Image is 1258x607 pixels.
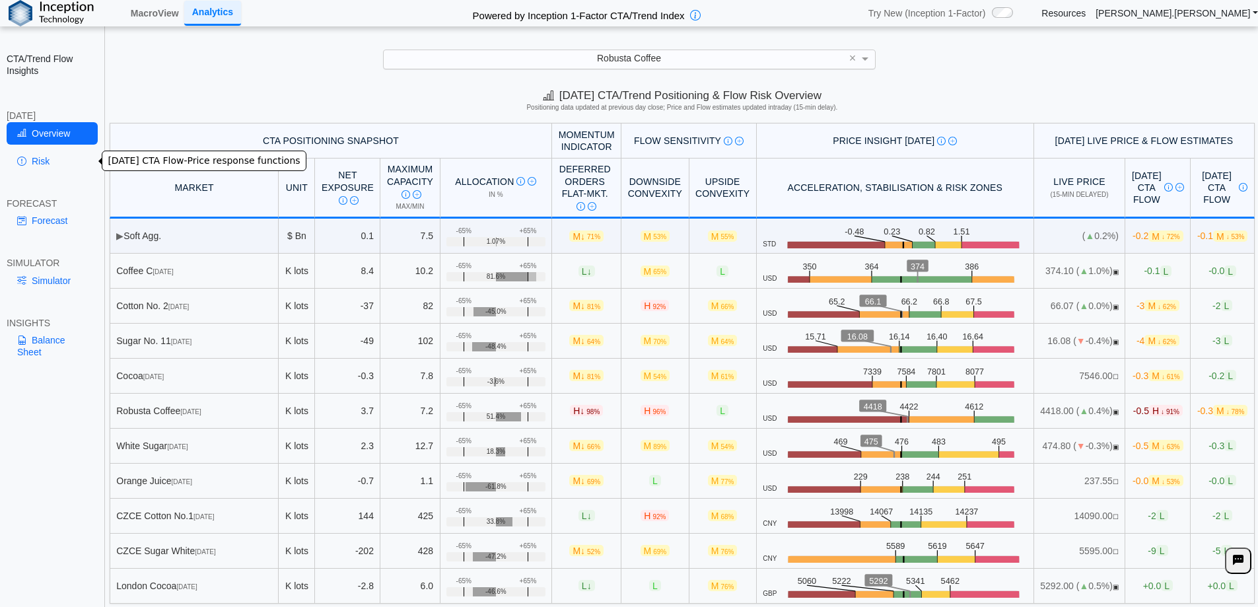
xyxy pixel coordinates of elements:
td: 7.8 [380,359,440,394]
div: Cocoa [116,370,272,382]
th: [DATE] Live Price & Flow Estimates [1034,123,1255,159]
div: Allocation [446,176,545,188]
span: NO FEED: Live data feed not provided for this market. [1113,478,1119,485]
text: 16.64 [967,332,988,341]
img: Read More [1175,183,1184,192]
span: ↓ 63% [1162,443,1180,450]
td: 144 [315,499,380,534]
a: Simulator [7,269,98,292]
span: USD [763,415,777,423]
text: 65.2 [830,297,847,306]
a: Risk [7,150,98,172]
span: -0.2 [1133,231,1183,242]
text: 15.71 [806,332,827,341]
span: 81% [587,373,600,380]
div: Price Insight [DATE] [763,135,1027,147]
div: +65% [520,297,537,305]
div: -65% [456,402,472,410]
td: 0.1 [315,219,380,254]
div: Orange Juice [116,475,272,487]
span: OPEN: Market session is currently open. [1113,268,1119,275]
td: 8.4 [315,254,380,289]
div: +65% [520,472,537,480]
div: +65% [520,367,537,375]
td: Soft Agg. [110,219,279,254]
span: ↓ [580,301,585,311]
span: -3 [1136,300,1179,311]
div: Coffee C [116,265,272,277]
span: H [1149,405,1183,416]
td: -0.7 [315,464,380,499]
td: K lots [279,499,315,534]
text: 14067 [872,507,896,517]
span: ▲ [1079,301,1088,311]
span: ▲ [1079,406,1088,416]
span: 89% [653,443,666,450]
td: 2.3 [315,429,380,464]
span: M [569,231,604,242]
span: -61.8% [485,483,507,491]
span: Max/Min [396,203,425,210]
td: 4418.00 ( 0.4%) [1034,394,1126,429]
td: K lots [279,359,315,394]
div: -65% [456,297,472,305]
td: K lots [279,464,315,499]
a: Balance Sheet [7,329,98,363]
span: -4 [1136,335,1179,346]
span: -3 [1212,335,1232,346]
span: 64% [720,338,734,345]
span: -45.0% [485,308,507,316]
td: 7546.00 [1034,359,1126,394]
th: Live Price [1034,159,1126,219]
text: 7339 [865,367,884,376]
div: FORECAST [7,197,98,209]
span: -0.1 [1197,231,1248,242]
span: 69% [587,478,600,485]
span: NO FEED: Live data feed not provided for this market. [1113,373,1119,380]
td: 12.7 [380,429,440,464]
span: -0.0 [1133,475,1183,486]
span: ▼ [1076,441,1086,451]
text: 66.2 [904,297,921,306]
span: ▼ [1076,336,1086,346]
span: H [641,300,669,311]
text: 238 [898,472,912,482]
div: [DATE] CTA Flow-Price response functions [102,151,306,171]
text: 476 [897,437,911,446]
span: M [641,266,670,277]
span: L [1221,300,1233,311]
span: M [1148,475,1183,486]
span: 71% [587,233,600,240]
span: ↓ 72% [1162,233,1180,240]
text: 350 [804,262,818,271]
div: +65% [520,507,537,515]
text: 4612 [969,402,989,411]
span: M [708,440,738,451]
span: M [1144,300,1179,311]
img: Read More [413,190,421,199]
span: M [708,510,738,521]
div: [DATE] [7,110,98,122]
div: -65% [456,262,472,270]
td: 3.7 [315,394,380,429]
span: 61% [720,373,734,380]
div: [DATE] CTA Flow [1197,170,1248,206]
span: M [708,335,738,346]
text: 495 [996,437,1010,446]
text: 16.40 [930,332,951,341]
span: L [578,266,595,277]
span: L [1221,335,1233,346]
span: 65% [653,268,666,275]
span: M [569,335,604,346]
th: Acceleration, Stabilisation & Risk Zones [757,159,1034,219]
span: Robusta Coffee [597,53,661,63]
span: ↓ 91% [1161,408,1179,415]
img: Info [577,202,585,211]
span: L [1156,510,1168,521]
text: 386 [969,262,983,271]
span: in % [489,191,503,198]
span: L [578,510,595,521]
span: M [708,231,738,242]
span: L [1221,510,1233,521]
span: L [1224,266,1236,277]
